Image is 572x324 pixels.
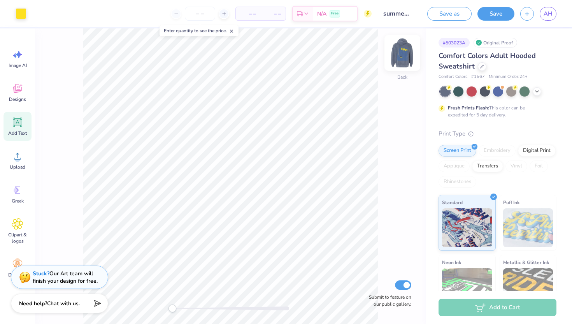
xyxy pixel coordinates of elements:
[442,208,492,247] img: Standard
[442,268,492,307] img: Neon Ink
[397,74,407,81] div: Back
[47,300,80,307] span: Chat with us.
[503,258,549,266] span: Metallic & Glitter Ink
[439,160,470,172] div: Applique
[387,37,418,69] img: Back
[8,130,27,136] span: Add Text
[19,300,47,307] strong: Need help?
[168,305,176,312] div: Accessibility label
[427,7,472,21] button: Save as
[317,10,326,18] span: N/A
[331,11,339,16] span: Free
[439,129,556,138] div: Print Type
[439,74,467,80] span: Comfort Colors
[9,62,27,69] span: Image AI
[505,160,527,172] div: Vinyl
[185,7,215,21] input: – –
[33,270,49,277] strong: Stuck?
[10,164,25,170] span: Upload
[9,96,26,102] span: Designs
[8,272,27,278] span: Decorate
[12,198,24,204] span: Greek
[518,145,556,157] div: Digital Print
[33,270,98,285] div: Our Art team will finish your design for free.
[442,198,463,206] span: Standard
[5,232,30,244] span: Clipart & logos
[439,145,476,157] div: Screen Print
[540,7,556,21] a: AH
[472,160,503,172] div: Transfers
[448,105,489,111] strong: Fresh Prints Flash:
[503,198,519,206] span: Puff Ink
[439,51,536,71] span: Comfort Colors Adult Hooded Sweatshirt
[503,208,553,247] img: Puff Ink
[365,294,411,308] label: Submit to feature on our public gallery.
[377,6,416,21] input: Untitled Design
[439,176,476,188] div: Rhinestones
[160,25,239,36] div: Enter quantity to see the price.
[265,10,281,18] span: – –
[503,268,553,307] img: Metallic & Glitter Ink
[544,9,553,18] span: AH
[471,74,485,80] span: # 1567
[489,74,528,80] span: Minimum Order: 24 +
[448,104,544,118] div: This color can be expedited for 5 day delivery.
[477,7,514,21] button: Save
[442,258,461,266] span: Neon Ink
[439,38,470,48] div: # 503023A
[479,145,516,157] div: Embroidery
[530,160,548,172] div: Foil
[240,10,256,18] span: – –
[474,38,517,48] div: Original Proof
